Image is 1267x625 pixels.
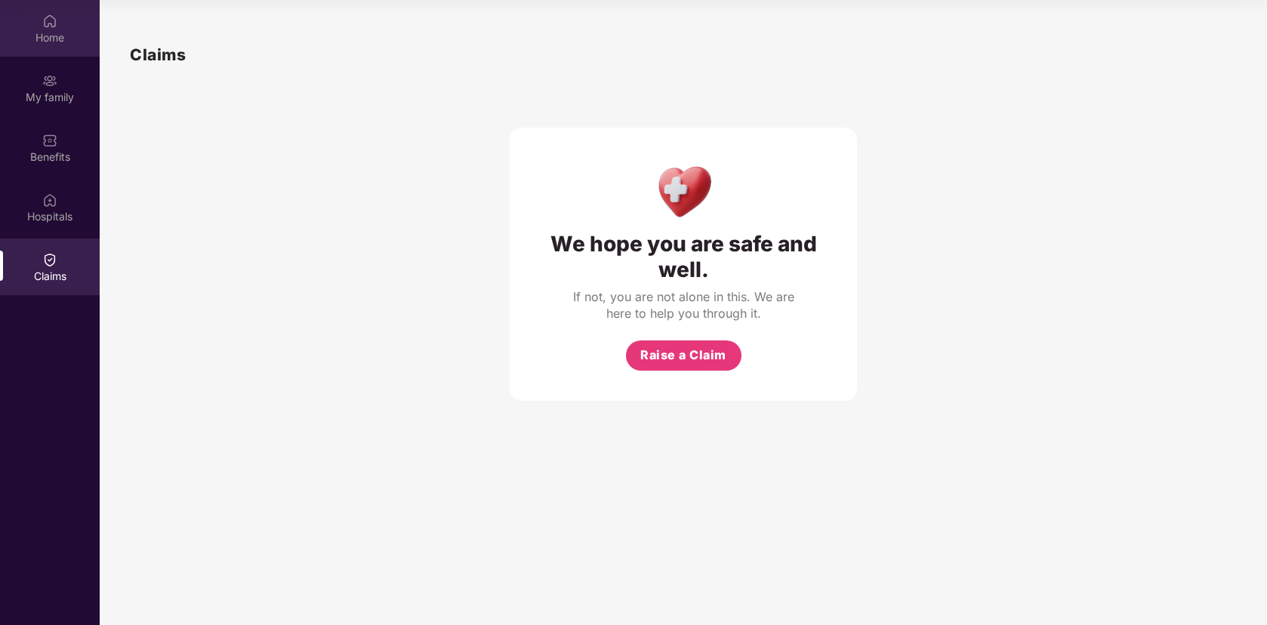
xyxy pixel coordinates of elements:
[640,346,726,365] span: Raise a Claim
[42,192,57,208] img: svg+xml;base64,PHN2ZyBpZD0iSG9zcGl0YWxzIiB4bWxucz0iaHR0cDovL3d3dy53My5vcmcvMjAwMC9zdmciIHdpZHRoPS...
[42,252,57,267] img: svg+xml;base64,PHN2ZyBpZD0iQ2xhaW0iIHhtbG5zPSJodHRwOi8vd3d3LnczLm9yZy8yMDAwL3N2ZyIgd2lkdGg9IjIwIi...
[540,231,827,282] div: We hope you are safe and well.
[42,73,57,88] img: svg+xml;base64,PHN2ZyB3aWR0aD0iMjAiIGhlaWdodD0iMjAiIHZpZXdCb3g9IjAgMCAyMCAyMCIgZmlsbD0ibm9uZSIgeG...
[626,340,741,371] button: Raise a Claim
[42,14,57,29] img: svg+xml;base64,PHN2ZyBpZD0iSG9tZSIgeG1sbnM9Imh0dHA6Ly93d3cudzMub3JnLzIwMDAvc3ZnIiB3aWR0aD0iMjAiIG...
[42,133,57,148] img: svg+xml;base64,PHN2ZyBpZD0iQmVuZWZpdHMiIHhtbG5zPSJodHRwOi8vd3d3LnczLm9yZy8yMDAwL3N2ZyIgd2lkdGg9Ij...
[570,288,797,322] div: If not, you are not alone in this. We are here to help you through it.
[651,158,717,223] img: Health Care
[130,42,186,67] h1: Claims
